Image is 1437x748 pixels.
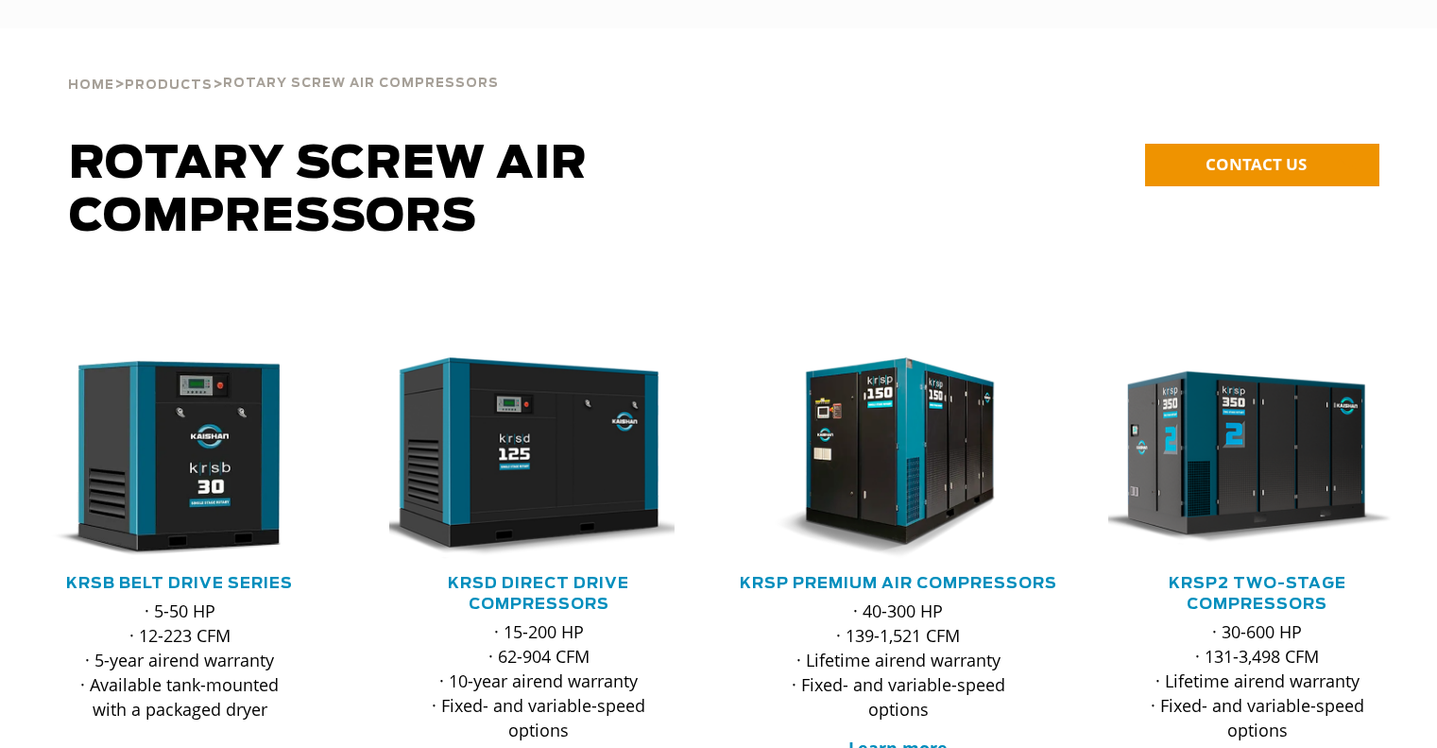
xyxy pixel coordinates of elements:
[389,357,688,559] div: krsd125
[66,576,293,591] a: KRSB Belt Drive Series
[1146,619,1369,742] p: · 30-600 HP · 131-3,498 CFM · Lifetime airend warranty · Fixed- and variable-speed options
[787,599,1010,722] p: · 40-300 HP · 139-1,521 CFM · Lifetime airend warranty · Fixed- and variable-speed options
[735,357,1035,559] img: krsp150
[30,357,329,559] div: krsb30
[427,619,650,742] p: · 15-200 HP · 62-904 CFM · 10-year airend warranty · Fixed- and variable-speed options
[740,576,1057,591] a: KRSP Premium Air Compressors
[68,76,114,93] a: Home
[16,357,316,559] img: krsb30
[69,142,588,240] span: Rotary Screw Air Compressors
[1169,576,1346,612] a: KRSP2 Two-Stage Compressors
[68,79,114,92] span: Home
[1108,357,1407,559] div: krsp350
[125,79,213,92] span: Products
[125,76,213,93] a: Products
[749,357,1048,559] div: krsp150
[375,357,675,559] img: krsd125
[1206,153,1307,175] span: CONTACT US
[1145,144,1379,186] a: CONTACT US
[1094,357,1394,559] img: krsp350
[223,78,499,90] span: Rotary Screw Air Compressors
[448,576,629,612] a: KRSD Direct Drive Compressors
[68,28,499,100] div: > >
